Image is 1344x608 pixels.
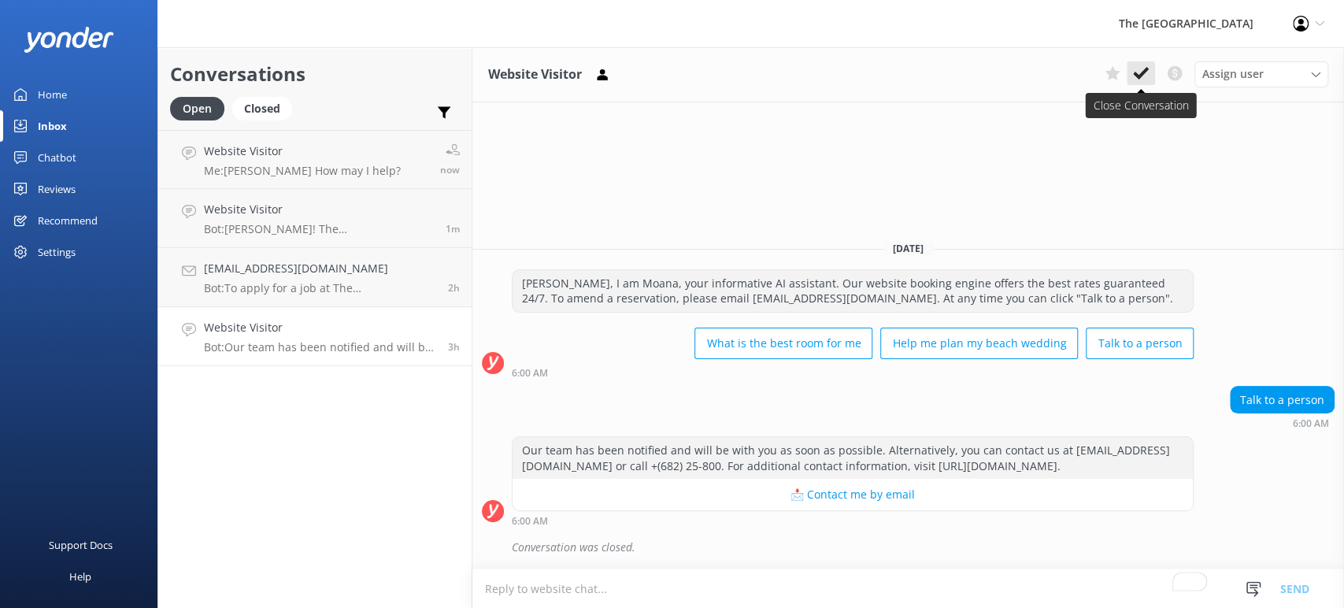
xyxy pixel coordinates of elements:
[1230,417,1335,428] div: Oct 13 2025 12:00pm (UTC -10:00) Pacific/Honolulu
[446,222,460,235] span: Oct 13 2025 03:39pm (UTC -10:00) Pacific/Honolulu
[513,270,1193,312] div: [PERSON_NAME], I am Moana, your informative AI assistant. Our website booking engine offers the b...
[488,65,582,85] h3: Website Visitor
[24,27,114,53] img: yonder-white-logo.png
[472,569,1344,608] textarea: To enrich screen reader interactions, please activate Accessibility in Grammarly extension settings
[512,517,548,526] strong: 6:00 AM
[38,79,67,110] div: Home
[1293,419,1329,428] strong: 6:00 AM
[204,340,436,354] p: Bot: Our team has been notified and will be with you as soon as possible. Alternatively, you can ...
[38,236,76,268] div: Settings
[694,328,872,359] button: What is the best room for me
[204,164,401,178] p: Me: [PERSON_NAME] How may I help?
[1086,328,1194,359] button: Talk to a person
[49,529,113,561] div: Support Docs
[448,340,460,354] span: Oct 13 2025 12:00pm (UTC -10:00) Pacific/Honolulu
[204,281,436,295] p: Bot: To apply for a job at The [GEOGRAPHIC_DATA] and our sister resorts, please email your detail...
[38,142,76,173] div: Chatbot
[513,437,1193,479] div: Our team has been notified and will be with you as soon as possible. Alternatively, you can conta...
[170,99,232,117] a: Open
[204,260,436,277] h4: [EMAIL_ADDRESS][DOMAIN_NAME]
[158,248,472,307] a: [EMAIL_ADDRESS][DOMAIN_NAME]Bot:To apply for a job at The [GEOGRAPHIC_DATA] and our sister resort...
[512,534,1335,561] div: Conversation was closed.
[1202,65,1264,83] span: Assign user
[204,319,436,336] h4: Website Visitor
[232,97,292,120] div: Closed
[512,369,548,378] strong: 6:00 AM
[232,99,300,117] a: Closed
[512,367,1194,378] div: Oct 13 2025 12:00pm (UTC -10:00) Pacific/Honolulu
[448,281,460,295] span: Oct 13 2025 01:02pm (UTC -10:00) Pacific/Honolulu
[38,173,76,205] div: Reviews
[883,242,933,255] span: [DATE]
[880,328,1078,359] button: Help me plan my beach wedding
[158,189,472,248] a: Website VisitorBot:[PERSON_NAME]! The [GEOGRAPHIC_DATA] offers wedding packages that can be tailo...
[204,222,434,236] p: Bot: [PERSON_NAME]! The [GEOGRAPHIC_DATA] offers wedding packages that can be tailored to your pr...
[204,201,434,218] h4: Website Visitor
[69,561,91,592] div: Help
[482,534,1335,561] div: 2025-10-14T01:40:58.128
[512,515,1194,526] div: Oct 13 2025 12:00pm (UTC -10:00) Pacific/Honolulu
[440,163,460,176] span: Oct 13 2025 03:40pm (UTC -10:00) Pacific/Honolulu
[38,110,67,142] div: Inbox
[513,479,1193,510] button: 📩 Contact me by email
[1231,387,1334,413] div: Talk to a person
[170,97,224,120] div: Open
[158,130,472,189] a: Website VisitorMe:[PERSON_NAME] How may I help?now
[170,59,460,89] h2: Conversations
[38,205,98,236] div: Recommend
[1194,61,1328,87] div: Assign User
[158,307,472,366] a: Website VisitorBot:Our team has been notified and will be with you as soon as possible. Alternati...
[204,143,401,160] h4: Website Visitor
